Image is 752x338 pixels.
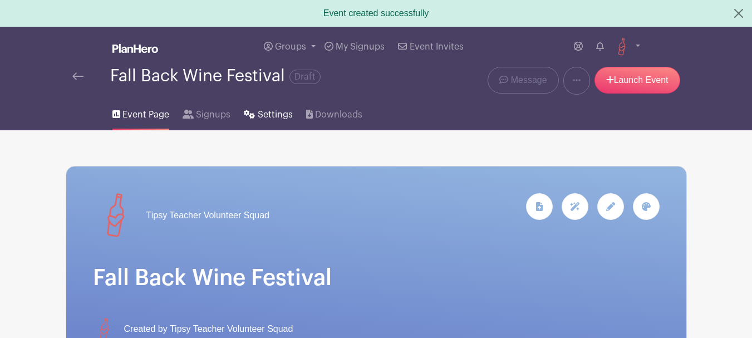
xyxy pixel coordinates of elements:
img: square%20logo.png [613,38,631,56]
h1: Fall Back Wine Festival [93,264,660,291]
span: My Signups [336,42,385,51]
img: back-arrow-29a5d9b10d5bd6ae65dc969a981735edf675c4d7a1fe02e03b50dbd4ba3cdb55.svg [72,72,83,80]
a: Message [488,67,558,94]
img: square%20logo.png [93,193,137,238]
span: Signups [196,108,230,121]
a: Downloads [306,95,362,130]
img: logo_white-6c42ec7e38ccf1d336a20a19083b03d10ae64f83f12c07503d8b9e83406b4c7d.svg [112,44,158,53]
span: Created by Tipsy Teacher Volunteer Squad [124,322,293,336]
a: Event Invites [394,27,468,67]
a: Launch Event [594,67,680,94]
a: Groups [259,27,320,67]
span: Event Invites [410,42,464,51]
span: Groups [275,42,306,51]
div: Fall Back Wine Festival [110,67,321,85]
a: Settings [244,95,292,130]
a: Signups [183,95,230,130]
span: Event Page [122,108,169,121]
span: Settings [258,108,293,121]
span: Message [511,74,547,87]
span: Downloads [315,108,362,121]
a: Event Page [112,95,169,130]
span: Tipsy Teacher Volunteer Squad [146,209,269,222]
span: Draft [289,70,321,84]
a: My Signups [320,27,389,67]
a: Tipsy Teacher Volunteer Squad [93,193,269,238]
